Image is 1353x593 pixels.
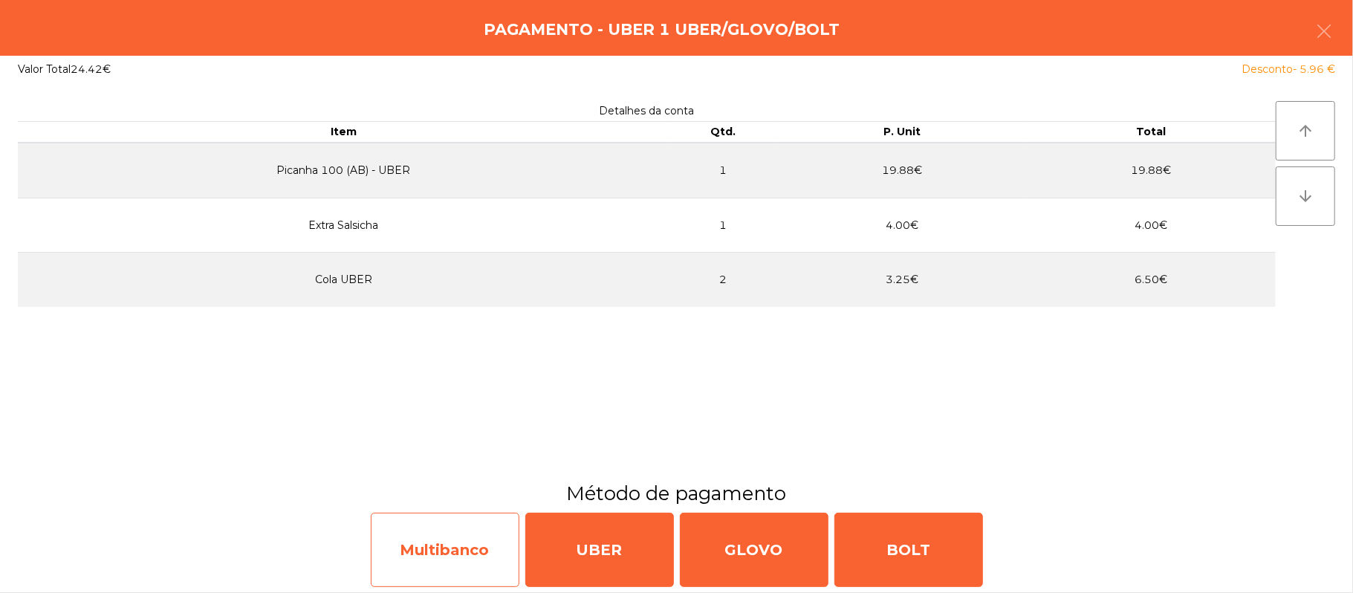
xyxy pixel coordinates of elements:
td: Cola UBER [18,253,669,307]
span: Detalhes da conta [600,104,695,117]
h4: Pagamento - UBER 1 UBER/GLOVO/BOLT [484,19,840,41]
span: Valor Total [18,62,71,76]
th: Item [18,122,669,143]
td: 19.88€ [778,143,1027,198]
div: UBER [525,513,674,587]
th: Total [1027,122,1276,143]
td: 1 [669,143,778,198]
i: arrow_downward [1297,187,1314,205]
div: BOLT [834,513,983,587]
td: 6.50€ [1027,253,1276,307]
i: arrow_upward [1297,122,1314,140]
td: 3.25€ [778,253,1027,307]
td: Picanha 100 (AB) - UBER [18,143,669,198]
td: 4.00€ [778,198,1027,253]
th: Qtd. [669,122,778,143]
span: 24.42€ [71,62,111,76]
th: P. Unit [778,122,1027,143]
div: GLOVO [680,513,828,587]
div: Desconto [1242,62,1335,77]
td: 4.00€ [1027,198,1276,253]
div: Multibanco [371,513,519,587]
td: 19.88€ [1027,143,1276,198]
td: Extra Salsicha [18,198,669,253]
span: - 5.96 € [1293,62,1335,76]
button: arrow_downward [1276,166,1335,226]
h3: Método de pagamento [11,480,1342,507]
td: 1 [669,198,778,253]
button: arrow_upward [1276,101,1335,161]
td: 2 [669,253,778,307]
